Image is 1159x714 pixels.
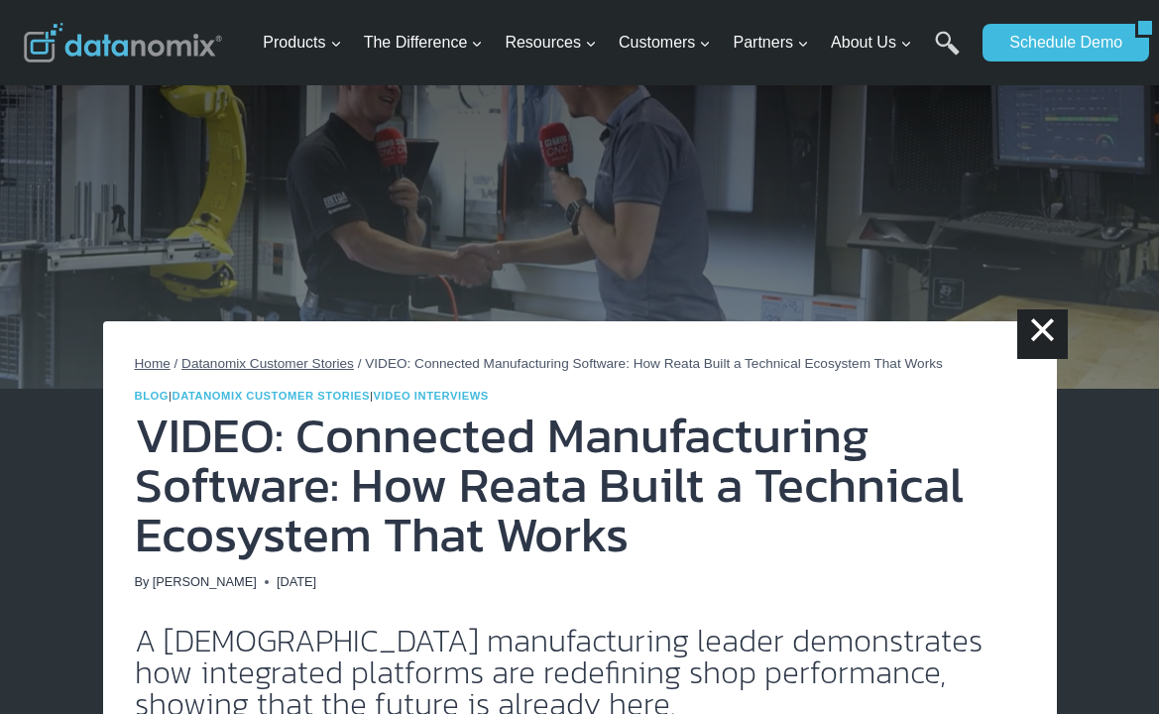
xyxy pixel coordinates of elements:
[364,30,484,56] span: The Difference
[181,356,354,371] a: Datanomix Customer Stories
[135,353,1025,375] nav: Breadcrumbs
[24,23,222,62] img: Datanomix
[135,356,171,371] a: Home
[365,356,943,371] span: VIDEO: Connected Manufacturing Software: How Reata Built a Technical Ecosystem That Works
[153,574,257,589] a: [PERSON_NAME]
[358,356,362,371] span: /
[277,572,316,592] time: [DATE]
[983,24,1135,61] a: Schedule Demo
[135,411,1025,559] h1: VIDEO: Connected Manufacturing Software: How Reata Built a Technical Ecosystem That Works
[174,356,178,371] span: /
[173,390,371,402] a: Datanomix Customer Stories
[505,30,596,56] span: Resources
[734,30,809,56] span: Partners
[1017,309,1067,359] a: ×
[135,390,170,402] a: Blog
[135,572,150,592] span: By
[255,11,973,75] nav: Primary Navigation
[263,30,341,56] span: Products
[619,30,711,56] span: Customers
[831,30,912,56] span: About Us
[374,390,489,402] a: Video Interviews
[135,390,489,402] span: | |
[935,31,960,75] a: Search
